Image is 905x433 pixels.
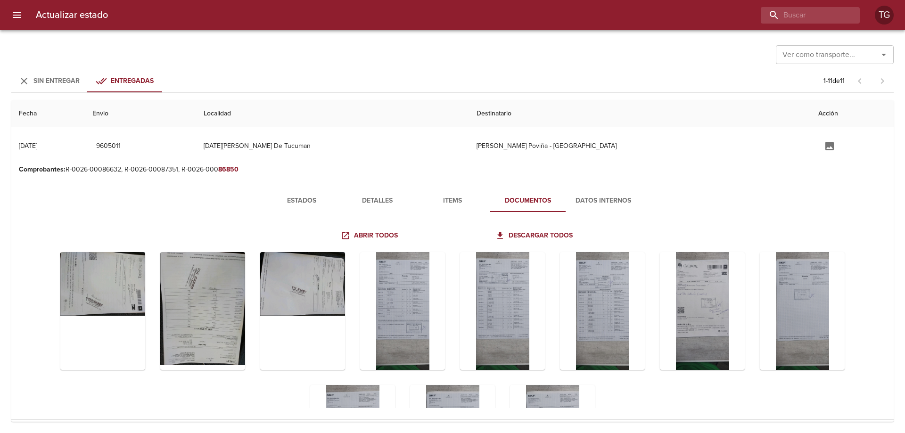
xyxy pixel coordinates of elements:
[760,252,845,370] div: Arir imagen
[11,100,85,127] th: Fecha
[264,189,641,212] div: Tabs detalle de guia
[96,140,121,152] span: 9605011
[877,48,890,61] button: Abrir
[160,252,245,370] div: Arir imagen
[469,127,810,165] td: [PERSON_NAME] Poviña - [GEOGRAPHIC_DATA]
[218,165,239,173] em: 86850
[196,100,469,127] th: Localidad
[196,127,469,165] td: [DATE][PERSON_NAME] De Tucuman
[496,195,560,207] span: Documentos
[660,252,745,370] div: Arir imagen
[460,252,545,370] div: Arir imagen
[19,165,886,174] p: R-0026-00086632, R-0026-00087351, R-0026-000
[875,6,894,25] div: TG
[111,77,154,85] span: Entregadas
[6,4,28,26] button: menu
[761,7,844,24] input: buscar
[36,8,108,23] h6: Actualizar estado
[92,138,124,155] button: 9605011
[270,195,334,207] span: Estados
[848,76,871,85] span: Pagina anterior
[11,70,162,92] div: Tabs Envios
[571,195,635,207] span: Datos Internos
[60,252,145,370] div: Arir imagen
[469,100,810,127] th: Destinatario
[823,76,845,86] p: 1 - 11 de 11
[85,100,196,127] th: Envio
[875,6,894,25] div: Abrir información de usuario
[360,252,445,370] div: Arir imagen
[345,195,409,207] span: Detalles
[260,252,345,370] div: Arir imagen
[19,165,66,173] b: Comprobantes :
[497,230,573,242] span: Descargar todos
[339,227,402,245] a: Abrir todos
[420,195,485,207] span: Items
[494,227,576,245] a: Descargar todos
[33,77,80,85] span: Sin Entregar
[343,230,398,242] span: Abrir todos
[811,100,894,127] th: Acción
[871,70,894,92] span: Pagina siguiente
[818,141,841,149] span: Agregar documentación
[560,252,645,370] div: Arir imagen
[19,142,37,150] div: [DATE]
